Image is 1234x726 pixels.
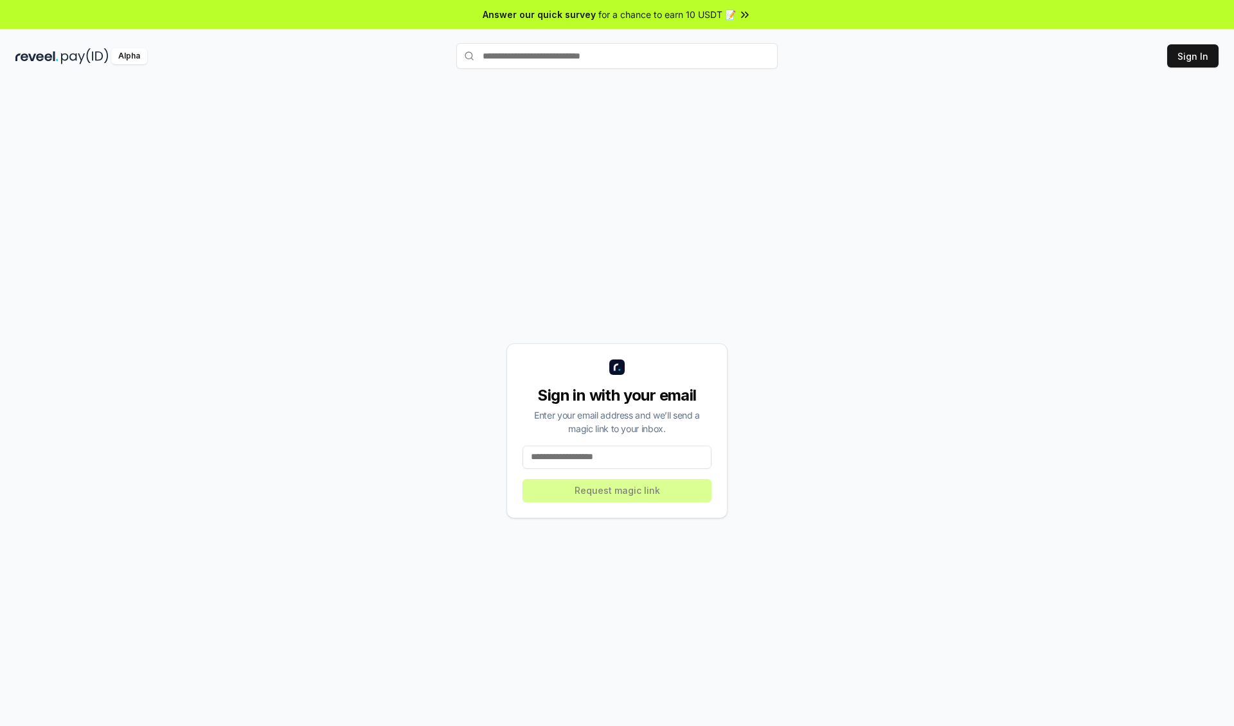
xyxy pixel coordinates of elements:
span: for a chance to earn 10 USDT 📝 [598,8,736,21]
img: pay_id [61,48,109,64]
img: logo_small [609,359,625,375]
div: Sign in with your email [523,385,711,406]
div: Alpha [111,48,147,64]
span: Answer our quick survey [483,8,596,21]
div: Enter your email address and we’ll send a magic link to your inbox. [523,408,711,435]
button: Sign In [1167,44,1219,68]
img: reveel_dark [15,48,58,64]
